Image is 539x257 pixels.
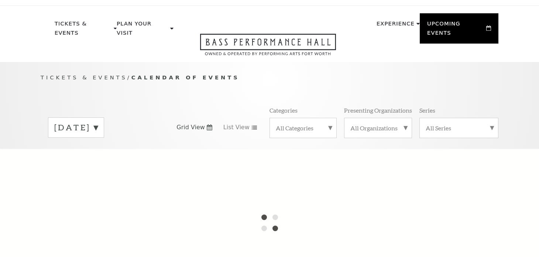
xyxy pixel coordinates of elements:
[276,124,330,132] label: All Categories
[41,73,498,82] p: /
[176,123,205,131] span: Grid View
[41,74,127,80] span: Tickets & Events
[117,19,168,42] p: Plan Your Visit
[419,106,435,114] p: Series
[350,124,406,132] label: All Organizations
[377,19,415,32] p: Experience
[131,74,240,80] span: Calendar of Events
[269,106,298,114] p: Categories
[54,122,98,133] label: [DATE]
[55,19,112,42] p: Tickets & Events
[427,19,484,42] p: Upcoming Events
[344,106,412,114] p: Presenting Organizations
[223,123,250,131] span: List View
[426,124,492,132] label: All Series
